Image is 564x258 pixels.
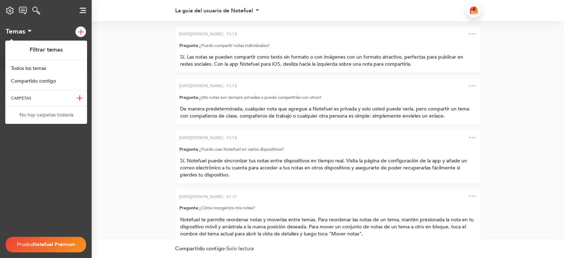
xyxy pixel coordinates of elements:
img: logo [77,95,82,101]
font: Notefuel te permite reordenar notas y moverlas entre temas. Para reordenar las notas de un tema, ... [180,216,475,237]
font: ¿Puedo usar Notefuel en varios dispositivos? [199,146,284,152]
font: ¿Cómo reorganizo mis notas? [199,205,255,211]
font: Filtrar temas [30,46,63,54]
img: dots.png [469,196,476,197]
img: dots.png [469,85,476,86]
font: Pregunta: [179,95,199,100]
font: No hay carpetas todavía [19,112,73,118]
img: logo [470,6,478,14]
font: Ejemplo: Cómo ganar amigos e influir sobre las personas de [PERSON_NAME] [5,85,171,92]
font: CARPETAS [11,95,31,101]
font: De manera predeterminada, cualquier nota que agregue a Notefuel es privada y solo usted puede ver... [180,106,471,119]
img: logo [78,29,84,35]
img: dots.png [469,137,476,138]
font: Todos los temas [11,65,46,72]
font: Pregunta: [179,43,199,48]
font: [DATE][PERSON_NAME] · 15:12 [179,135,237,140]
img: dots.png [469,33,476,35]
font: ¿Mis notas son siempre privadas o puedo compartirlas con otros? [199,95,321,100]
font: [DATE][PERSON_NAME] · 15:12 [179,31,237,37]
font: Compartido contigo [11,78,56,84]
img: logo [80,8,86,13]
img: logo [32,7,40,14]
font: Compartido contigo [175,245,225,252]
font: [DATE][PERSON_NAME] · 15:12 [179,83,237,89]
font: ¿Puedo compartir notas individuales? [199,43,270,48]
font: Sí. Notefuel puede sincronizar tus notas entre dispositivos en tiempo real. Visita la página de c... [180,157,468,178]
font: [DATE][PERSON_NAME] · 21:31 [179,194,237,199]
font: Prueba [17,241,33,248]
font: Pregunta: [179,146,199,152]
font: Pregunta: [179,205,199,211]
font: Temas [6,27,25,36]
img: logo [19,7,27,14]
font: Ejemplo: Podcast Naval - Escapar de la competencia a través de la autenticidad [5,72,173,79]
font: La guía del usuario de Notefuel [175,7,253,14]
font: Notefuel Premium [33,241,75,248]
font: · [225,245,226,252]
font: Solo lectura [226,245,254,252]
font: Sí. Las notas se pueden compartir como texto sin formato o con imágenes con un formato atractivo,... [180,54,465,67]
